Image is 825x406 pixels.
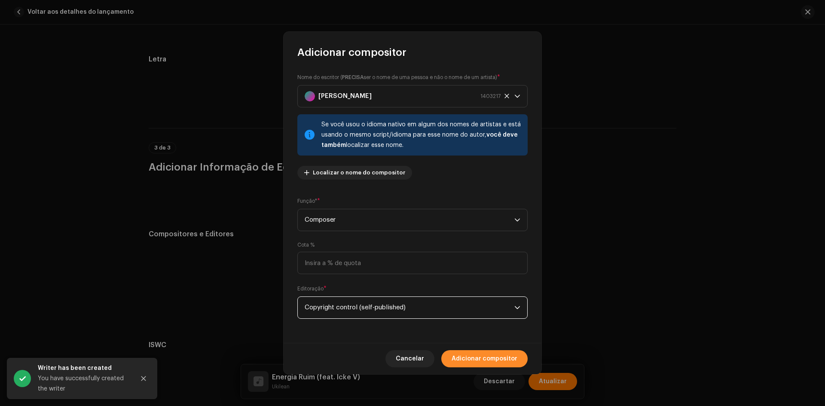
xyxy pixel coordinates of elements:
button: Localizar o nome do compositor [297,166,412,180]
strong: PRECISA [342,75,364,80]
small: Função* [297,197,317,205]
small: Editoração [297,284,324,293]
span: 1403217 [480,85,501,107]
small: Nome do escritor ( ser o nome de uma pessoa e não o nome de um artista) [297,73,497,82]
div: Se você usou o idioma nativo em algum dos nomes de artistas e está usando o mesmo script/idioma p... [321,119,521,150]
span: Adicionar compositor [297,46,406,59]
button: Cancelar [385,350,434,367]
span: Copyright control (self-published) [305,297,514,318]
div: dropdown trigger [514,209,520,231]
button: Adicionar compositor [441,350,528,367]
span: Cancelar [396,350,424,367]
input: Insira a % de quota [297,252,528,274]
button: Close [135,370,152,387]
strong: [PERSON_NAME] [318,85,372,107]
div: You have successfully created the writer [38,373,128,394]
span: Localizar o nome do compositor [313,164,405,181]
span: Composer [305,209,514,231]
div: Writer has been created [38,363,128,373]
div: dropdown trigger [514,85,520,107]
div: dropdown trigger [514,297,520,318]
span: Adicionar compositor [452,350,517,367]
label: Cota % [297,241,315,248]
span: Cássio Henrique [305,85,514,107]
